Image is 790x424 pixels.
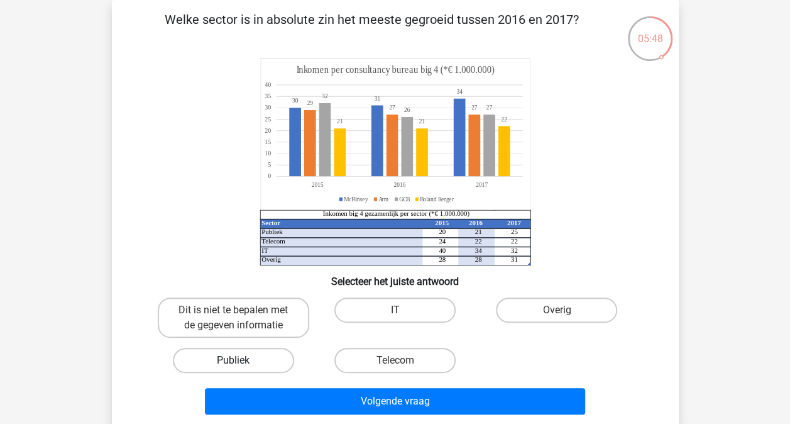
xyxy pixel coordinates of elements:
label: Telecom [334,348,456,373]
tspan: 32 [510,247,517,254]
tspan: IT [261,247,268,254]
tspan: 20 [439,228,446,235]
div: 05:48 [627,15,674,47]
tspan: 35 [265,92,271,100]
tspan: 22 [501,115,507,123]
tspan: McFlinsey [344,195,368,203]
p: Welke sector is in absolute zin het meeste gegroeid tussen 2016 en 2017? [132,10,612,48]
label: Publiek [173,348,294,373]
button: Volgende vraag [205,388,585,415]
label: Overig [496,298,617,323]
tspan: 29 [307,99,312,107]
tspan: Telecom [261,237,285,245]
tspan: 20 [265,126,271,134]
tspan: 2015 [435,219,449,226]
tspan: 25 [265,115,271,123]
tspan: 34 [475,247,481,254]
tspan: 15 [265,138,271,146]
tspan: 201520162017 [311,181,487,189]
tspan: 2121 [336,118,424,125]
tspan: 2727 [389,104,477,111]
tspan: 27 [486,104,492,111]
tspan: 0 [268,172,271,180]
tspan: 30 [265,104,271,111]
label: IT [334,298,456,323]
tspan: 31 [510,255,517,263]
tspan: 30 [292,97,298,104]
tspan: GCB [399,195,410,203]
tspan: 25 [510,228,517,235]
tspan: Inkomen big 4 gezamenlijk per sector (*€ 1.000.000) [322,209,469,218]
tspan: 28 [439,255,446,263]
tspan: 5 [268,161,271,169]
tspan: 34 [456,88,463,96]
tspan: Publiek [261,228,283,235]
tspan: Arm [378,195,388,203]
tspan: 31 [374,95,380,103]
tspan: 40 [439,247,446,254]
label: Dit is niet te bepalen met de gegeven informatie [158,298,309,338]
h6: Selecteer het juiste antwoord [132,265,659,287]
tspan: Inkomen per consultancy bureau big 4 (*€ 1.000.000) [296,64,494,76]
tspan: 28 [475,255,481,263]
tspan: Sector [261,219,280,226]
tspan: 24 [439,237,446,245]
tspan: Boland Rerger [420,195,454,203]
tspan: Overig [261,255,281,263]
tspan: 22 [510,237,517,245]
tspan: 10 [265,150,271,157]
tspan: 40 [265,81,271,89]
tspan: 26 [403,106,410,114]
tspan: 2016 [468,219,482,226]
tspan: 22 [475,237,481,245]
tspan: 32 [322,92,328,100]
tspan: 21 [475,228,481,235]
tspan: 2017 [507,219,520,226]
